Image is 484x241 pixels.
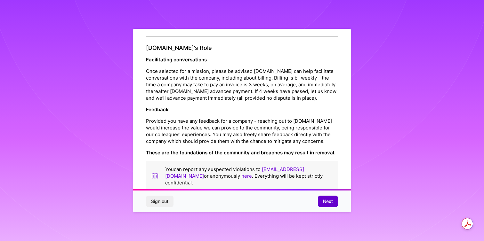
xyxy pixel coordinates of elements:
button: Next [318,196,338,207]
h4: [DOMAIN_NAME]’s Role [146,44,338,51]
strong: Feedback [146,106,169,113]
p: Once selected for a mission, please be advised [DOMAIN_NAME] can help facilitate conversations wi... [146,68,338,101]
a: [EMAIL_ADDRESS][DOMAIN_NAME] [165,166,304,179]
strong: These are the foundations of the community and breaches may result in removal. [146,150,335,156]
strong: Facilitating conversations [146,57,207,63]
p: You can report any suspected violations to or anonymously . Everything will be kept strictly conf... [165,166,333,186]
span: Next [323,198,333,205]
img: book icon [151,166,159,186]
p: Provided you have any feedback for a company - reaching out to [DOMAIN_NAME] would increase the v... [146,118,338,144]
button: Sign out [146,196,173,207]
a: here [241,173,252,179]
span: Sign out [151,198,168,205]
